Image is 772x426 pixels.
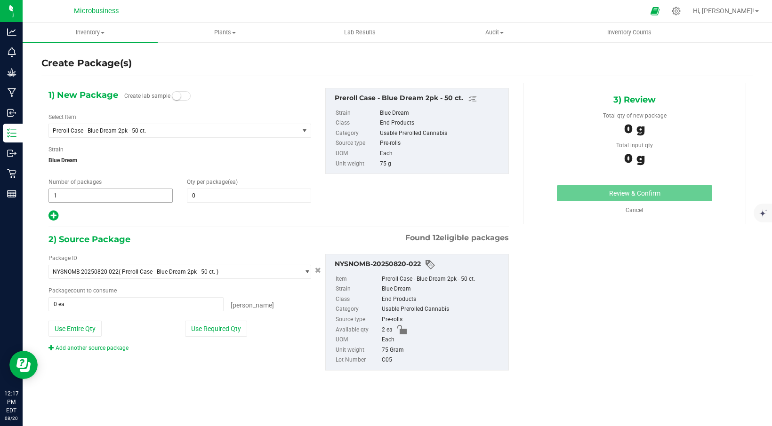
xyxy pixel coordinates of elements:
[336,304,380,315] label: Category
[53,268,119,275] span: NYSNOMB-20250820-022
[23,28,158,37] span: Inventory
[312,264,324,277] button: Cancel button
[7,88,16,97] inline-svg: Manufacturing
[624,121,645,136] span: 0 g
[187,179,238,185] span: Qty per package
[380,118,504,128] div: End Products
[336,138,378,149] label: Source type
[382,355,504,365] div: C05
[336,128,378,139] label: Category
[48,145,64,154] label: Strain
[231,301,274,309] span: [PERSON_NAME]
[48,179,102,185] span: Number of packages
[603,112,667,119] span: Total qty of new package
[7,108,16,118] inline-svg: Inbound
[7,68,16,77] inline-svg: Grow
[336,149,378,159] label: UOM
[335,259,504,270] div: NYSNOMB-20250820-022
[336,284,380,294] label: Strain
[380,128,504,139] div: Usable Prerolled Cannabis
[228,179,238,185] span: (ea)
[336,315,380,325] label: Source type
[557,185,712,201] button: Review & Confirm
[292,23,427,42] a: Lab Results
[562,23,697,42] a: Inventory Counts
[380,149,504,159] div: Each
[4,389,18,415] p: 12:17 PM EDT
[380,108,504,118] div: Blue Dream
[7,128,16,138] inline-svg: Inventory
[693,7,754,15] span: Hi, [PERSON_NAME]!
[382,294,504,305] div: End Products
[299,265,311,278] span: select
[48,214,58,221] span: Add new output
[626,207,643,213] a: Cancel
[48,232,130,246] span: 2) Source Package
[405,232,509,244] span: Found eligible packages
[4,415,18,422] p: 08/20
[336,118,378,128] label: Class
[331,28,388,37] span: Lab Results
[48,321,102,337] button: Use Entire Qty
[380,159,504,169] div: 75 g
[48,255,77,261] span: Package ID
[7,189,16,198] inline-svg: Reports
[41,56,132,70] h4: Create Package(s)
[336,159,378,169] label: Unit weight
[336,355,380,365] label: Lot Number
[158,28,292,37] span: Plants
[595,28,664,37] span: Inventory Counts
[336,108,378,118] label: Strain
[187,189,311,202] input: 0
[336,345,380,355] label: Unit weight
[7,47,16,57] inline-svg: Monitoring
[71,287,85,294] span: count
[335,93,504,104] div: Preroll Case - Blue Dream 2pk - 50 ct.
[49,189,172,202] input: 1
[299,124,311,137] span: select
[428,28,562,37] span: Audit
[624,151,645,166] span: 0 g
[9,351,38,379] iframe: Resource center
[7,149,16,158] inline-svg: Outbound
[158,23,293,42] a: Plants
[74,7,119,15] span: Microbusiness
[23,23,158,42] a: Inventory
[382,335,504,345] div: Each
[670,7,682,16] div: Manage settings
[616,142,653,149] span: Total input qty
[49,298,223,311] input: 0 ea
[336,294,380,305] label: Class
[119,268,218,275] span: ( Preroll Case - Blue Dream 2pk - 50 ct. )
[7,27,16,37] inline-svg: Analytics
[53,127,285,134] span: Preroll Case - Blue Dream 2pk - 50 ct.
[48,287,117,294] span: Package to consume
[382,315,504,325] div: Pre-rolls
[644,2,666,20] span: Open Ecommerce Menu
[382,345,504,355] div: 75 Gram
[48,345,129,351] a: Add another source package
[613,93,656,107] span: 3) Review
[382,284,504,294] div: Blue Dream
[380,138,504,149] div: Pre-rolls
[48,113,76,121] label: Select Item
[336,335,380,345] label: UOM
[336,325,380,335] label: Available qty
[48,153,311,167] span: Blue Dream
[185,321,247,337] button: Use Required Qty
[7,169,16,178] inline-svg: Retail
[382,274,504,284] div: Preroll Case - Blue Dream 2pk - 50 ct.
[48,88,118,102] span: 1) New Package
[336,274,380,284] label: Item
[382,304,504,315] div: Usable Prerolled Cannabis
[433,233,440,242] span: 12
[124,89,170,103] label: Create lab sample
[427,23,563,42] a: Audit
[382,325,393,335] span: 2 ea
